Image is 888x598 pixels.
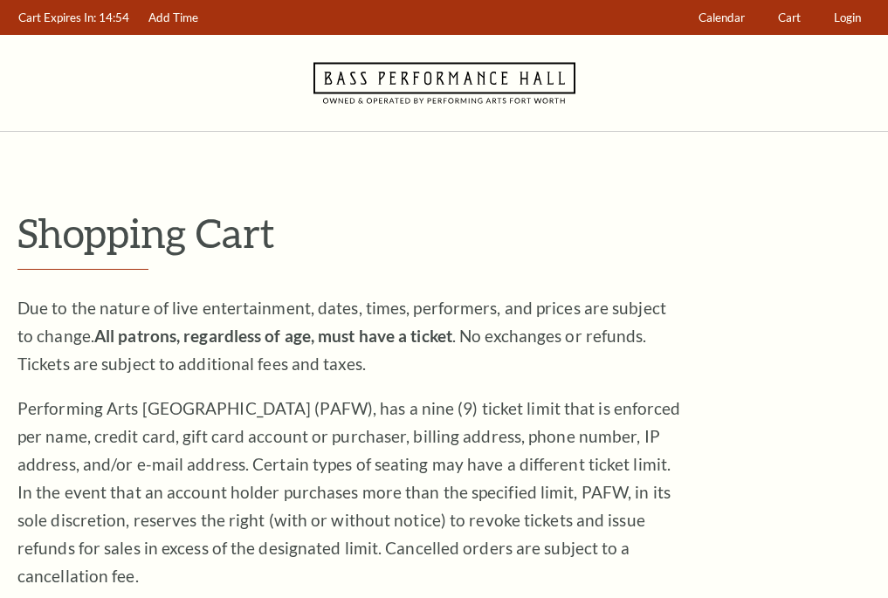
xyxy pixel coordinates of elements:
[141,1,207,35] a: Add Time
[99,10,129,24] span: 14:54
[826,1,870,35] a: Login
[17,210,871,255] p: Shopping Cart
[778,10,801,24] span: Cart
[834,10,861,24] span: Login
[17,298,666,374] span: Due to the nature of live entertainment, dates, times, performers, and prices are subject to chan...
[17,395,681,590] p: Performing Arts [GEOGRAPHIC_DATA] (PAFW), has a nine (9) ticket limit that is enforced per name, ...
[699,10,745,24] span: Calendar
[770,1,809,35] a: Cart
[691,1,754,35] a: Calendar
[94,326,452,346] strong: All patrons, regardless of age, must have a ticket
[18,10,96,24] span: Cart Expires In:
